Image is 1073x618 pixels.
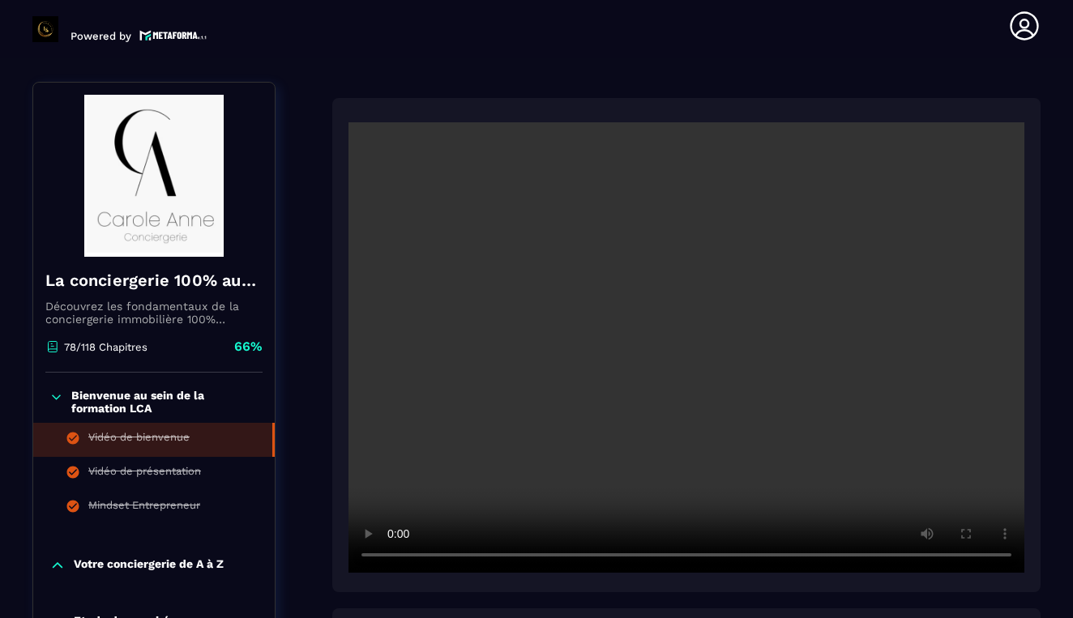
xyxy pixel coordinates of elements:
h4: La conciergerie 100% automatisée [45,269,263,292]
p: 66% [234,338,263,356]
div: Vidéo de bienvenue [88,431,190,449]
div: Vidéo de présentation [88,465,201,483]
img: logo-branding [32,16,58,42]
p: Votre conciergerie de A à Z [74,557,224,573]
p: 78/118 Chapitres [64,341,147,353]
img: logo [139,28,207,42]
p: Découvrez les fondamentaux de la conciergerie immobilière 100% automatisée. Cette formation est c... [45,300,263,326]
img: banner [45,95,263,257]
p: Bienvenue au sein de la formation LCA [71,389,259,415]
p: Powered by [71,30,131,42]
div: Mindset Entrepreneur [88,499,200,517]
